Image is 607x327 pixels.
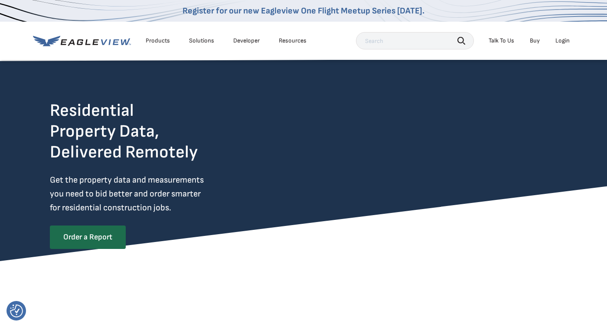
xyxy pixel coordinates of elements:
img: Revisit consent button [10,304,23,317]
div: Solutions [189,37,214,45]
a: Buy [530,37,540,45]
p: Get the property data and measurements you need to bid better and order smarter for residential c... [50,173,240,215]
a: Register for our new Eagleview One Flight Meetup Series [DATE]. [183,6,424,16]
a: Order a Report [50,226,126,249]
div: Products [146,37,170,45]
div: Talk To Us [489,37,514,45]
div: Resources [279,37,307,45]
h2: Residential Property Data, Delivered Remotely [50,100,198,163]
button: Consent Preferences [10,304,23,317]
div: Login [555,37,570,45]
a: Developer [233,37,260,45]
input: Search [356,32,474,49]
